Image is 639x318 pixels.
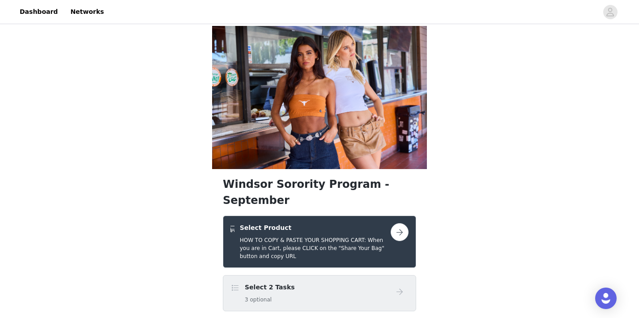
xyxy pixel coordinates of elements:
div: Select 2 Tasks [223,275,416,311]
img: campaign image [212,26,427,169]
div: Open Intercom Messenger [595,288,617,309]
h4: Select Product [240,223,391,233]
h5: 3 optional [245,296,295,304]
h1: Windsor Sorority Program - September [223,176,416,208]
div: Select Product [223,216,416,268]
a: Networks [65,2,109,22]
h5: HOW TO COPY & PASTE YOUR SHOPPING CART: When you are in Cart, please CLICK on the "Share Your Bag... [240,236,391,260]
a: Dashboard [14,2,63,22]
h4: Select 2 Tasks [245,283,295,292]
div: avatar [606,5,614,19]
